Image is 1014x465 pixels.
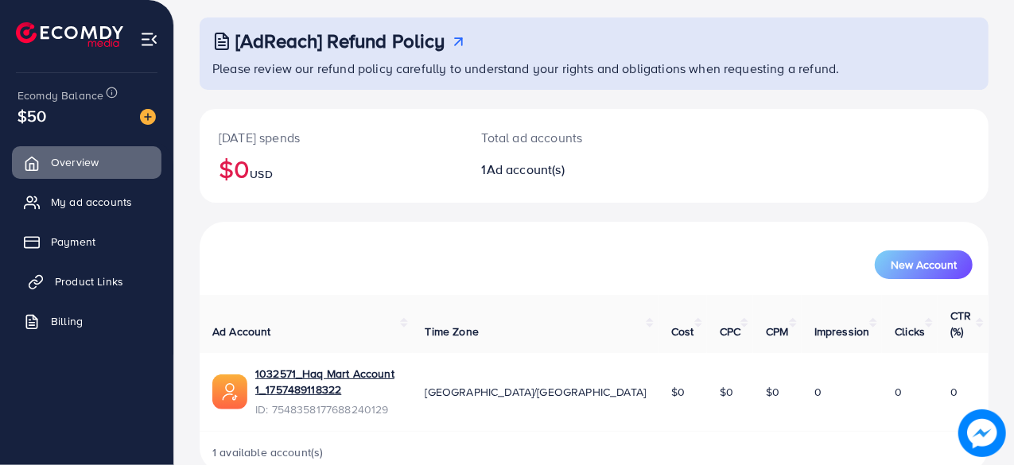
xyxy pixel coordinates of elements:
[12,265,161,297] a: Product Links
[17,87,103,103] span: Ecomdy Balance
[219,153,444,184] h2: $0
[875,250,973,279] button: New Account
[212,444,324,460] span: 1 available account(s)
[51,313,83,329] span: Billing
[212,59,979,78] p: Please review our refund policy carefully to understand your rights and obligations when requesti...
[950,384,958,400] span: 0
[51,154,99,170] span: Overview
[51,194,132,210] span: My ad accounts
[766,324,788,339] span: CPM
[671,324,694,339] span: Cost
[891,259,957,270] span: New Account
[140,109,156,125] img: image
[482,162,641,177] h2: 1
[12,186,161,218] a: My ad accounts
[487,161,565,178] span: Ad account(s)
[55,273,123,289] span: Product Links
[212,374,247,409] img: ic-ads-acc.e4c84228.svg
[250,166,272,182] span: USD
[255,401,400,417] span: ID: 7548358177688240129
[12,305,161,337] a: Billing
[212,324,271,339] span: Ad Account
[12,226,161,258] a: Payment
[425,384,647,400] span: [GEOGRAPHIC_DATA]/[GEOGRAPHIC_DATA]
[17,104,46,127] span: $50
[895,384,902,400] span: 0
[482,128,641,147] p: Total ad accounts
[814,384,822,400] span: 0
[950,308,971,339] span: CTR (%)
[235,29,445,52] h3: [AdReach] Refund Policy
[720,384,733,400] span: $0
[958,409,1006,457] img: image
[219,128,444,147] p: [DATE] spends
[720,324,740,339] span: CPC
[425,324,479,339] span: Time Zone
[671,384,685,400] span: $0
[16,22,123,47] img: logo
[12,146,161,178] a: Overview
[255,366,400,398] a: 1032571_Haq Mart Account 1_1757489118322
[51,234,95,250] span: Payment
[140,30,158,48] img: menu
[895,324,925,339] span: Clicks
[766,384,779,400] span: $0
[814,324,870,339] span: Impression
